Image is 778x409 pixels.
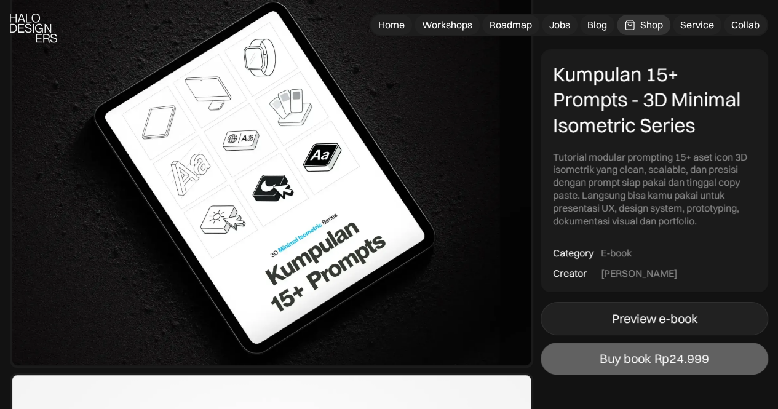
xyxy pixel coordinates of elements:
div: Category [553,247,593,260]
a: Jobs [542,15,578,35]
a: Service [673,15,721,35]
a: Collab [724,15,767,35]
div: Roadmap [490,18,532,31]
div: E-book [601,247,632,260]
a: Roadmap [482,15,539,35]
a: Blog [580,15,614,35]
div: Jobs [549,18,570,31]
div: Workshops [422,18,472,31]
div: Rp24.999 [654,351,709,366]
div: Tutorial modular prompting 15+ aset icon 3D isometrik yang clean, scalable, dan presisi dengan pr... [553,151,756,228]
div: Preview e-book [612,311,697,326]
div: Blog [587,18,607,31]
a: Preview e-book [541,302,768,335]
div: Service [680,18,714,31]
a: Shop [617,15,670,35]
div: Collab [731,18,760,31]
div: Shop [640,18,663,31]
a: Home [371,15,412,35]
div: Buy book [600,351,651,366]
div: Home [378,18,405,31]
div: [PERSON_NAME] [601,267,677,280]
a: Workshops [415,15,480,35]
div: Kumpulan 15+ Prompts - 3D Minimal Isometric Series [553,62,756,138]
a: Buy bookRp24.999 [541,343,768,375]
div: Creator [553,267,587,280]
